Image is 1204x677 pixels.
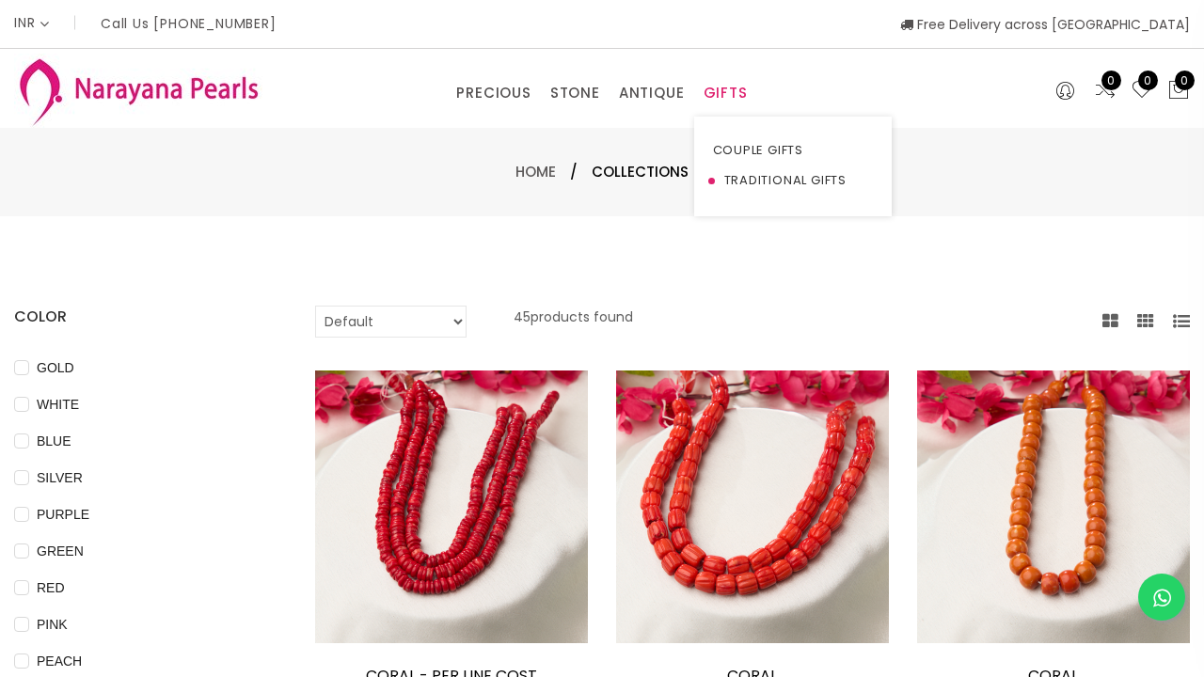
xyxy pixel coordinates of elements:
span: PURPLE [29,504,97,525]
h4: COLOR [14,306,259,328]
span: SILVER [29,467,90,488]
a: GIFTS [704,79,748,107]
a: PRECIOUS [456,79,531,107]
span: RED [29,577,72,598]
a: ANTIQUE [619,79,685,107]
span: PINK [29,614,75,635]
a: TRADITIONAL GIFTS [713,165,873,196]
a: Home [515,162,556,181]
span: GREEN [29,541,91,561]
span: WHITE [29,394,87,415]
span: 0 [1175,71,1195,90]
a: STONE [550,79,600,107]
p: 45 products found [514,306,633,338]
p: Call Us [PHONE_NUMBER] [101,17,277,30]
span: 0 [1138,71,1158,90]
a: COUPLE GIFTS [713,135,873,165]
span: Collections [592,161,689,183]
span: BLUE [29,431,79,451]
button: 0 [1167,79,1190,103]
span: Free Delivery across [GEOGRAPHIC_DATA] [900,15,1190,34]
span: PEACH [29,651,89,671]
span: GOLD [29,357,82,378]
a: 0 [1094,79,1117,103]
span: / [570,161,578,183]
span: 0 [1101,71,1121,90]
a: 0 [1131,79,1153,103]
